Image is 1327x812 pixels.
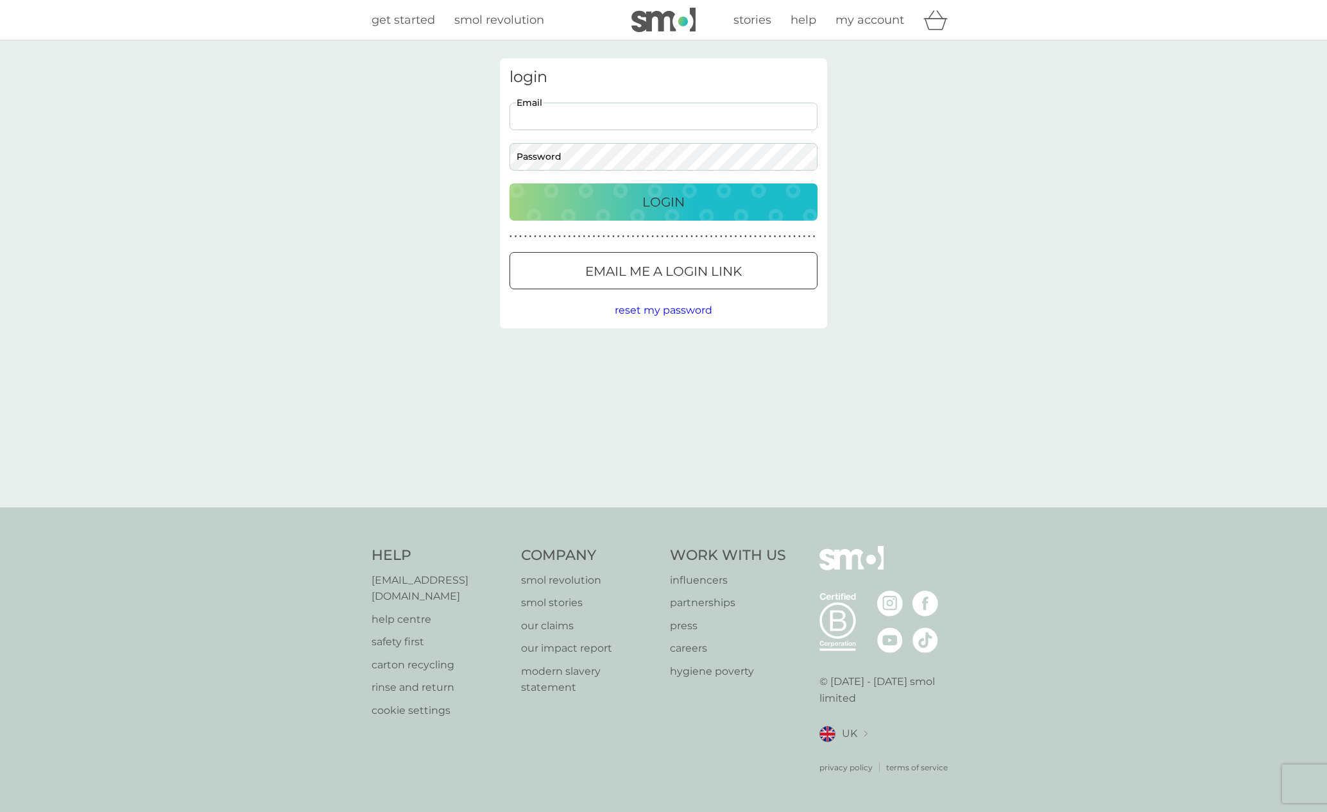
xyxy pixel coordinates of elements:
[454,13,544,27] span: smol revolution
[372,546,508,566] h4: Help
[754,233,757,240] p: ●
[877,627,903,653] img: visit the smol Youtube page
[521,595,658,611] p: smol stories
[791,13,816,27] span: help
[666,233,669,240] p: ●
[372,572,508,605] a: [EMAIL_ADDRESS][DOMAIN_NAME]
[730,233,732,240] p: ●
[637,233,639,240] p: ●
[622,233,624,240] p: ●
[651,233,654,240] p: ●
[764,233,767,240] p: ●
[661,233,663,240] p: ●
[912,627,938,653] img: visit the smol Tiktok page
[521,663,658,696] a: modern slavery statement
[509,252,818,289] button: Email me a login link
[670,595,786,611] a: partnerships
[783,233,786,240] p: ●
[671,233,674,240] p: ●
[569,233,571,240] p: ●
[524,233,527,240] p: ●
[534,233,536,240] p: ●
[744,233,747,240] p: ●
[608,233,610,240] p: ●
[864,731,868,738] img: select a new location
[803,233,806,240] p: ●
[585,261,742,282] p: Email me a login link
[549,233,551,240] p: ●
[819,673,956,706] p: © [DATE] - [DATE] smol limited
[573,233,576,240] p: ●
[676,233,678,240] p: ●
[759,233,762,240] p: ●
[617,233,620,240] p: ●
[521,618,658,634] a: our claims
[647,233,649,240] p: ●
[656,233,659,240] p: ●
[529,233,532,240] p: ●
[798,233,801,240] p: ●
[877,591,903,616] img: visit the smol Instagram page
[631,8,696,32] img: smol
[791,11,816,30] a: help
[789,233,791,240] p: ●
[372,634,508,650] a: safety first
[696,233,698,240] p: ●
[670,663,786,680] p: hygiene poverty
[509,233,512,240] p: ●
[819,761,873,774] a: privacy policy
[372,11,435,30] a: get started
[515,233,517,240] p: ●
[521,572,658,589] a: smol revolution
[615,304,712,316] span: reset my password
[558,233,561,240] p: ●
[519,233,522,240] p: ●
[886,761,948,774] a: terms of service
[835,11,904,30] a: my account
[627,233,629,240] p: ●
[454,11,544,30] a: smol revolution
[521,546,658,566] h4: Company
[521,640,658,657] a: our impact report
[372,611,508,628] a: help centre
[733,11,771,30] a: stories
[710,233,713,240] p: ●
[735,233,737,240] p: ●
[372,679,508,696] a: rinse and return
[642,233,644,240] p: ●
[778,233,781,240] p: ●
[578,233,581,240] p: ●
[554,233,556,240] p: ●
[681,233,683,240] p: ●
[774,233,776,240] p: ●
[670,572,786,589] a: influencers
[835,13,904,27] span: my account
[808,233,810,240] p: ●
[670,640,786,657] p: careers
[912,591,938,616] img: visit the smol Facebook page
[603,233,605,240] p: ●
[588,233,590,240] p: ●
[739,233,742,240] p: ●
[632,233,635,240] p: ●
[690,233,693,240] p: ●
[923,7,955,33] div: basket
[612,233,615,240] p: ●
[670,618,786,634] a: press
[705,233,708,240] p: ●
[642,192,685,212] p: Login
[597,233,600,240] p: ●
[372,702,508,719] a: cookie settings
[725,233,728,240] p: ●
[720,233,723,240] p: ●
